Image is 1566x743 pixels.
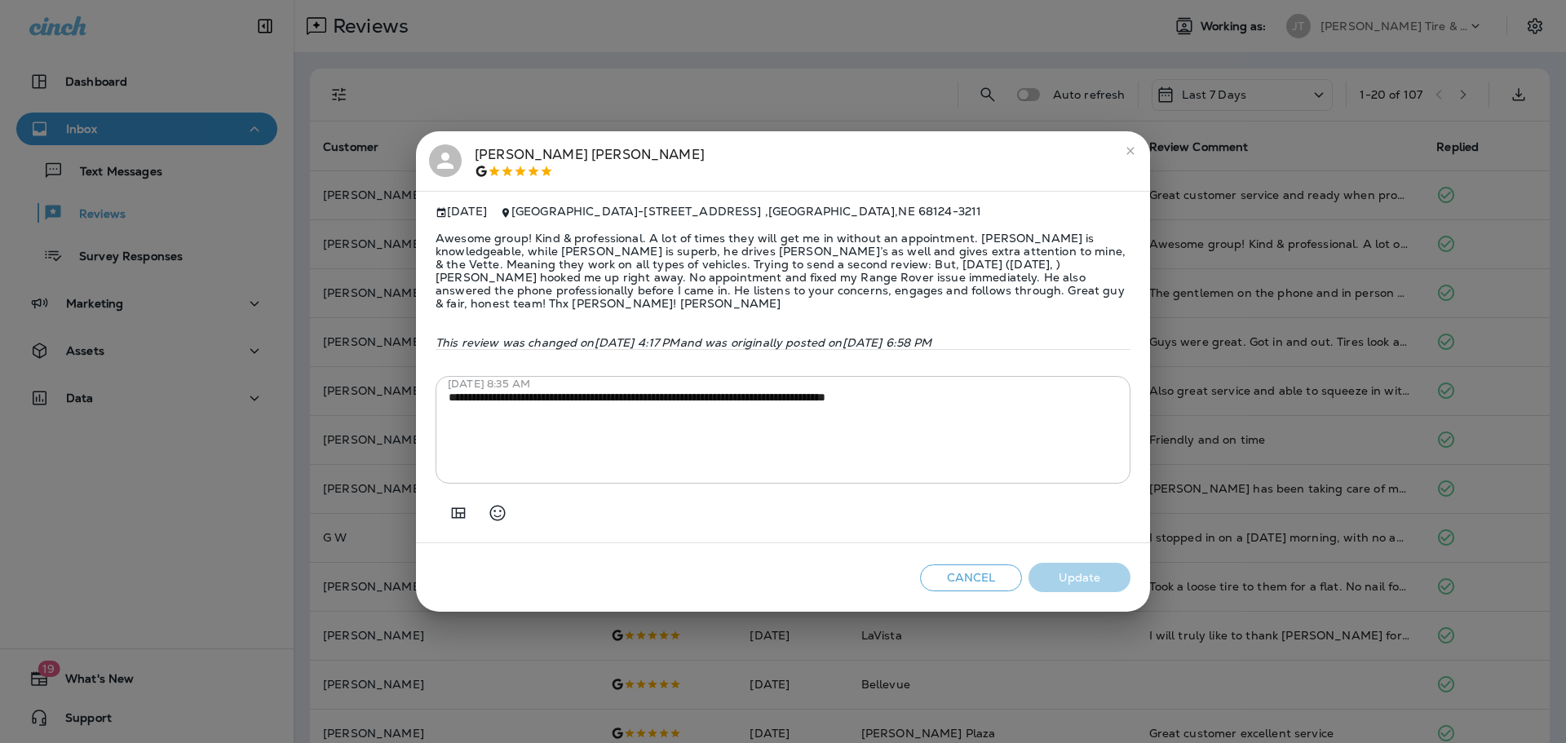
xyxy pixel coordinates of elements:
[680,335,932,350] span: and was originally posted on [DATE] 6:58 PM
[475,144,705,179] div: [PERSON_NAME] [PERSON_NAME]
[436,205,487,219] span: [DATE]
[920,564,1022,591] button: Cancel
[511,204,981,219] span: [GEOGRAPHIC_DATA] - [STREET_ADDRESS] , [GEOGRAPHIC_DATA] , NE 68124-3211
[1117,138,1144,164] button: close
[436,219,1130,323] span: Awesome group! Kind & professional. A lot of times they will get me in without an appointment. [P...
[436,336,1130,349] p: This review was changed on [DATE] 4:17 PM
[442,497,475,529] button: Add in a premade template
[481,497,514,529] button: Select an emoji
